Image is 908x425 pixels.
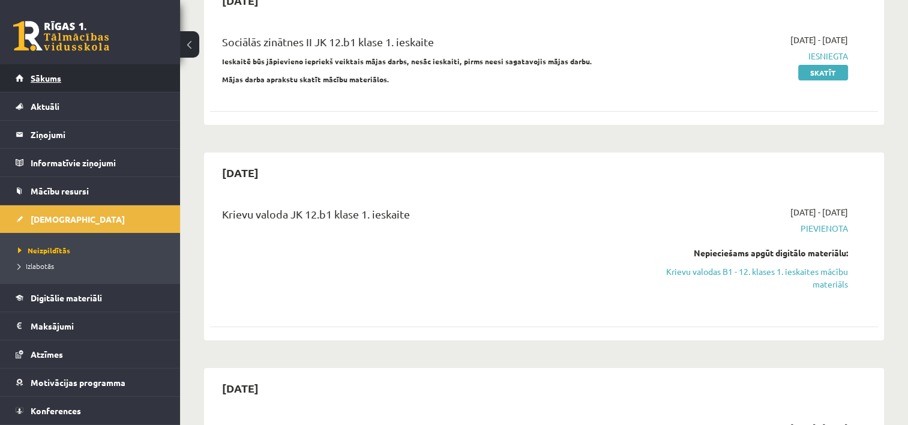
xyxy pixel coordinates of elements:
span: Pievienota [651,222,848,235]
a: Mācību resursi [16,177,165,205]
legend: Ziņojumi [31,121,165,148]
span: [DATE] - [DATE] [790,206,848,219]
a: Sākums [16,64,165,92]
a: Neizpildītās [18,245,168,256]
span: Sākums [31,73,61,83]
a: Skatīt [798,65,848,80]
a: Aktuāli [16,92,165,120]
span: Iesniegta [651,50,848,62]
a: Maksājumi [16,312,165,340]
span: Konferences [31,405,81,416]
a: Krievu valodas B1 - 12. klases 1. ieskaites mācību materiāls [651,265,848,291]
strong: Ieskaitē būs jāpievieno iepriekš veiktais mājas darbs, nesāc ieskaiti, pirms neesi sagatavojis mā... [222,56,592,66]
strong: Mājas darba aprakstu skatīt mācību materiālos. [222,74,389,84]
span: [DEMOGRAPHIC_DATA] [31,214,125,225]
legend: Informatīvie ziņojumi [31,149,165,176]
span: [DATE] - [DATE] [790,34,848,46]
a: Konferences [16,397,165,424]
span: Mācību resursi [31,185,89,196]
span: Motivācijas programma [31,377,125,388]
a: Digitālie materiāli [16,284,165,312]
a: Atzīmes [16,340,165,368]
legend: Maksājumi [31,312,165,340]
span: Izlabotās [18,261,54,271]
div: Sociālās zinātnes II JK 12.b1 klase 1. ieskaite [222,34,633,56]
span: Aktuāli [31,101,59,112]
span: Digitālie materiāli [31,292,102,303]
a: [DEMOGRAPHIC_DATA] [16,205,165,233]
a: Izlabotās [18,261,168,271]
div: Nepieciešams apgūt digitālo materiālu: [651,247,848,259]
a: Informatīvie ziņojumi [16,149,165,176]
a: Ziņojumi [16,121,165,148]
span: Neizpildītās [18,246,70,255]
div: Krievu valoda JK 12.b1 klase 1. ieskaite [222,206,633,228]
h2: [DATE] [210,158,271,187]
span: Atzīmes [31,349,63,360]
a: Motivācijas programma [16,369,165,396]
a: Rīgas 1. Tālmācības vidusskola [13,21,109,51]
h2: [DATE] [210,374,271,402]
